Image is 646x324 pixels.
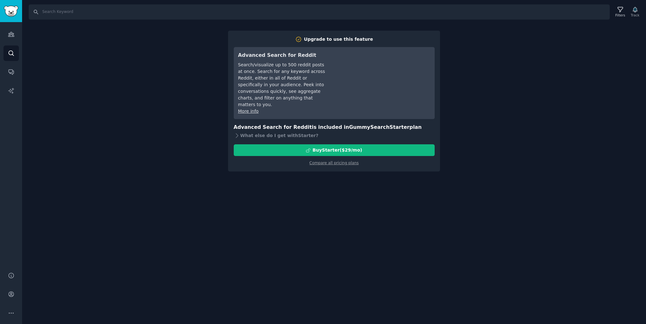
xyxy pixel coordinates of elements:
[313,147,362,153] div: Buy Starter ($ 29 /mo )
[615,13,625,17] div: Filters
[309,161,359,165] a: Compare all pricing plans
[29,4,610,20] input: Search Keyword
[336,51,430,99] iframe: YouTube video player
[4,6,18,17] img: GummySearch logo
[349,124,409,130] span: GummySearch Starter
[238,109,259,114] a: More info
[304,36,373,43] div: Upgrade to use this feature
[234,131,435,140] div: What else do I get with Starter ?
[234,123,435,131] h3: Advanced Search for Reddit is included in plan
[234,144,435,156] button: BuyStarter($29/mo)
[238,62,327,108] div: Search/visualize up to 500 reddit posts at once. Search for any keyword across Reddit, either in ...
[238,51,327,59] h3: Advanced Search for Reddit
